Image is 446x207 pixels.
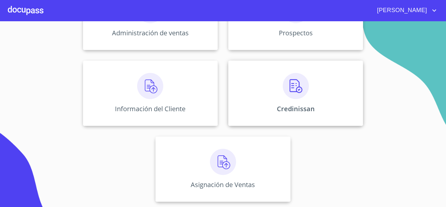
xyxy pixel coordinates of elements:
img: carga.png [137,73,163,99]
img: carga.png [210,149,236,175]
p: Información del Cliente [115,104,185,113]
button: account of current user [372,5,438,16]
p: Prospectos [279,28,313,37]
img: verificacion.png [283,73,309,99]
span: [PERSON_NAME] [372,5,430,16]
p: Administración de ventas [112,28,189,37]
p: Credinissan [277,104,315,113]
p: Asignación de Ventas [191,180,255,189]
